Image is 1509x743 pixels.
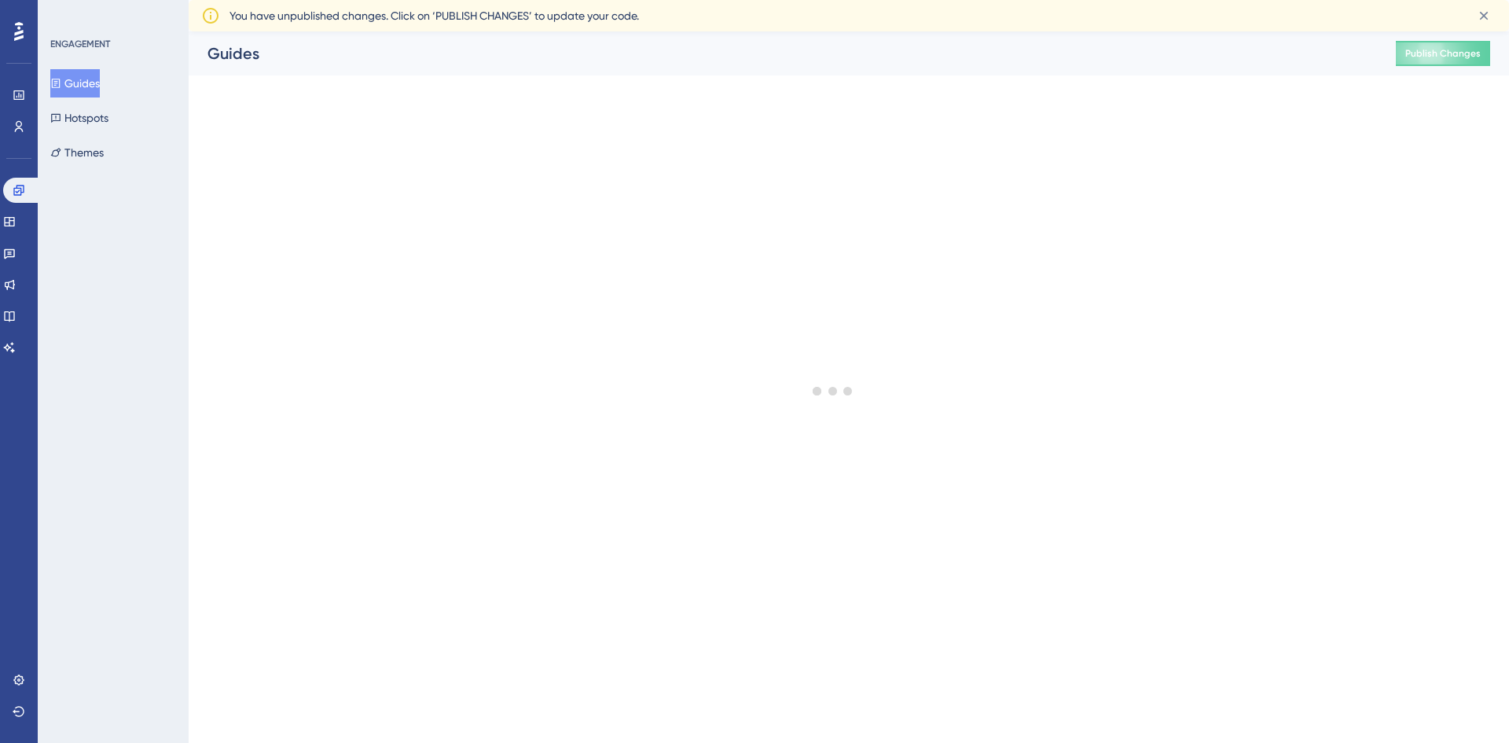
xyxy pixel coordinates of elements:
div: Guides [207,42,1357,64]
button: Publish Changes [1396,41,1490,66]
span: You have unpublished changes. Click on ‘PUBLISH CHANGES’ to update your code. [229,6,639,25]
span: Publish Changes [1405,47,1481,60]
button: Hotspots [50,104,108,132]
button: Guides [50,69,100,97]
button: Themes [50,138,104,167]
div: ENGAGEMENT [50,38,110,50]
